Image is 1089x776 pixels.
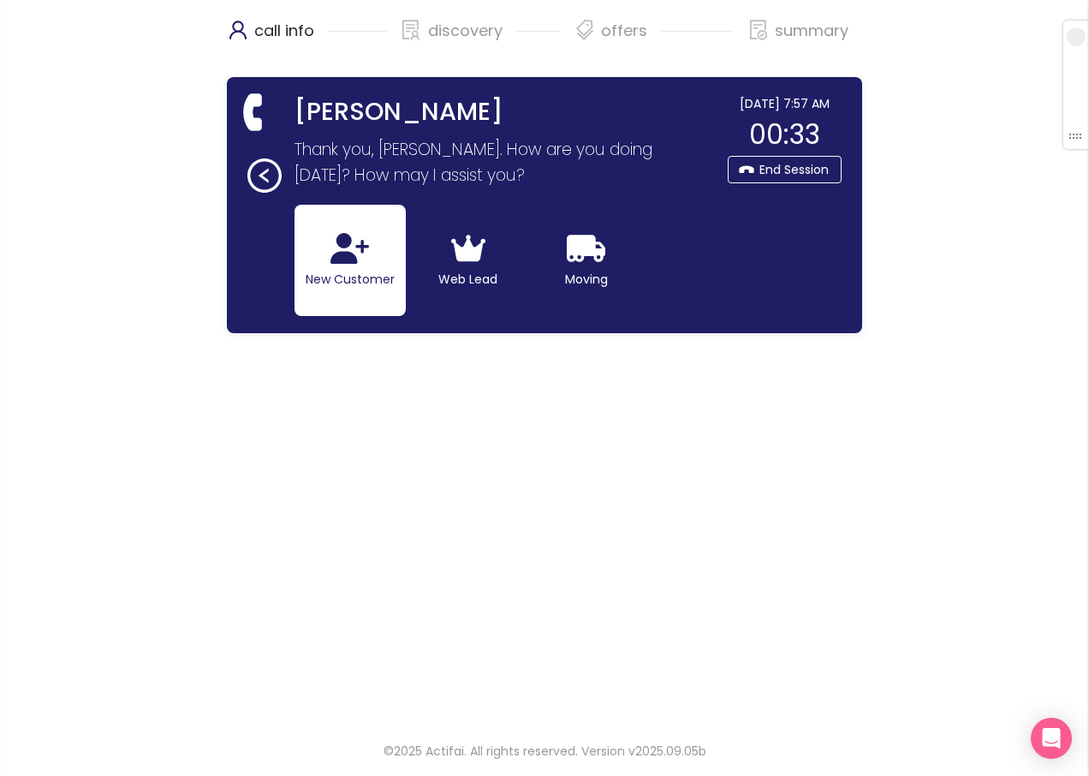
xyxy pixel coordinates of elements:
span: phone [237,94,273,130]
div: [DATE] 7:57 AM [728,94,842,113]
div: offers [574,17,734,60]
span: user [228,20,248,40]
span: tags [574,20,595,40]
div: 00:33 [728,113,842,156]
p: Thank you, [PERSON_NAME]. How are you doing [DATE]? How may I assist you? [295,137,705,188]
p: call info [254,17,314,45]
div: Open Intercom Messenger [1031,718,1072,759]
strong: [PERSON_NAME] [295,94,503,130]
button: New Customer [295,205,406,316]
div: discovery [401,17,561,60]
p: discovery [428,17,503,45]
span: file-done [748,20,769,40]
button: Moving [531,205,642,316]
p: offers [601,17,647,45]
p: summary [775,17,848,45]
div: summary [747,17,848,60]
span: solution [401,20,421,40]
button: Web Lead [413,205,524,316]
div: call info [227,17,387,60]
button: End Session [728,156,842,183]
